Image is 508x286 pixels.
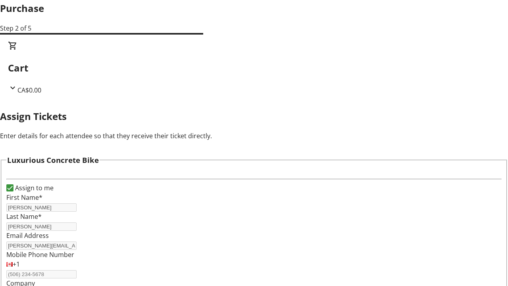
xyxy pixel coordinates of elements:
[8,41,500,95] div: CartCA$0.00
[7,155,99,166] h3: Luxurious Concrete Bike
[6,250,74,259] label: Mobile Phone Number
[6,270,77,278] input: (506) 234-5678
[6,212,42,221] label: Last Name*
[8,61,500,75] h2: Cart
[6,193,42,202] label: First Name*
[6,231,49,240] label: Email Address
[13,183,54,193] label: Assign to me
[17,86,41,95] span: CA$0.00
